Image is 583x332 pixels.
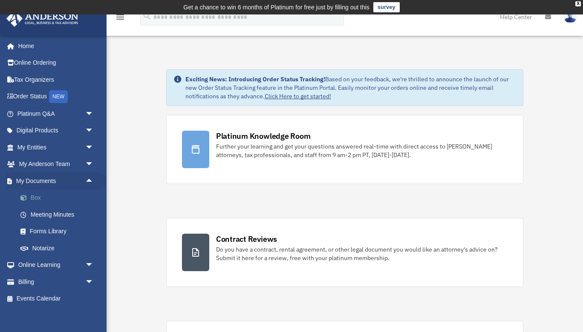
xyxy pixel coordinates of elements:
a: menu [115,15,125,22]
a: Forms Library [12,223,107,240]
span: arrow_drop_down [85,273,102,291]
a: Online Ordering [6,54,107,72]
div: Do you have a contract, rental agreement, or other legal document you would like an attorney's ad... [216,245,508,262]
div: Further your learning and get your questions answered real-time with direct access to [PERSON_NAM... [216,142,508,159]
a: Order StatusNEW [6,88,107,106]
i: menu [115,12,125,22]
div: Contract Reviews [216,234,277,244]
strong: Exciting News: Introducing Order Status Tracking! [185,75,325,83]
a: My Anderson Teamarrow_drop_down [6,156,107,173]
div: Get a chance to win 6 months of Platinum for free just by filling out this [183,2,369,12]
a: Billingarrow_drop_down [6,273,107,290]
img: User Pic [564,11,577,23]
a: Notarize [12,240,107,257]
a: survey [373,2,400,12]
span: arrow_drop_down [85,156,102,173]
a: Online Learningarrow_drop_down [6,257,107,274]
img: Anderson Advisors Platinum Portal [4,10,81,27]
div: Based on your feedback, we're thrilled to announce the launch of our new Order Status Tracking fe... [185,75,516,100]
div: Platinum Knowledge Room [216,131,311,141]
a: Contract Reviews Do you have a contract, rental agreement, or other legal document you would like... [166,218,523,287]
a: Tax Organizers [6,71,107,88]
a: Meeting Minutes [12,206,107,223]
div: close [575,1,581,6]
span: arrow_drop_down [85,105,102,123]
a: Platinum Knowledge Room Further your learning and get your questions answered real-time with dire... [166,115,523,184]
a: Platinum Q&Aarrow_drop_down [6,105,107,122]
span: arrow_drop_up [85,172,102,190]
i: search [142,11,152,21]
span: arrow_drop_down [85,122,102,140]
span: arrow_drop_down [85,139,102,156]
a: Click Here to get started! [265,92,331,100]
a: My Documentsarrow_drop_up [6,172,107,189]
div: NEW [49,90,68,103]
a: My Entitiesarrow_drop_down [6,139,107,156]
a: Box [12,189,107,206]
a: Events Calendar [6,290,107,307]
a: Home [6,37,102,54]
a: Digital Productsarrow_drop_down [6,122,107,139]
span: arrow_drop_down [85,257,102,274]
